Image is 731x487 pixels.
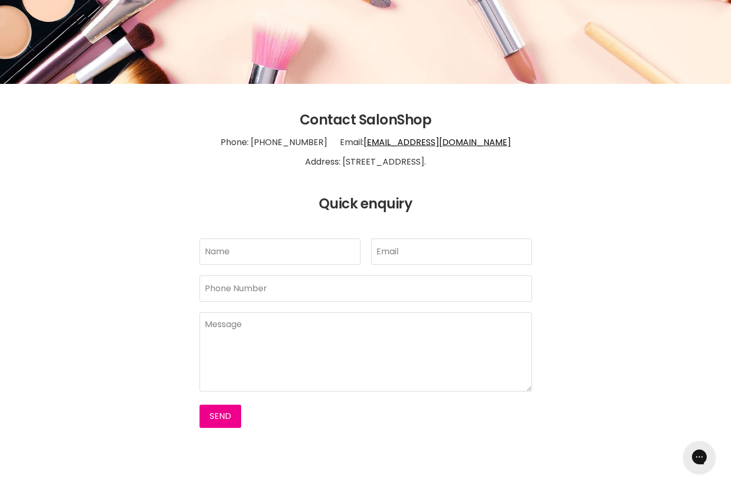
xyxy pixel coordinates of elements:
[364,136,511,148] a: [EMAIL_ADDRESS][DOMAIN_NAME]
[200,405,241,428] button: Send
[13,128,718,177] p: Phone: [PHONE_NUMBER] Email: Address: [STREET_ADDRESS].
[13,112,718,128] h2: Contact SalonShop
[13,196,718,212] h2: Quick enquiry
[678,437,720,476] iframe: Gorgias live chat messenger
